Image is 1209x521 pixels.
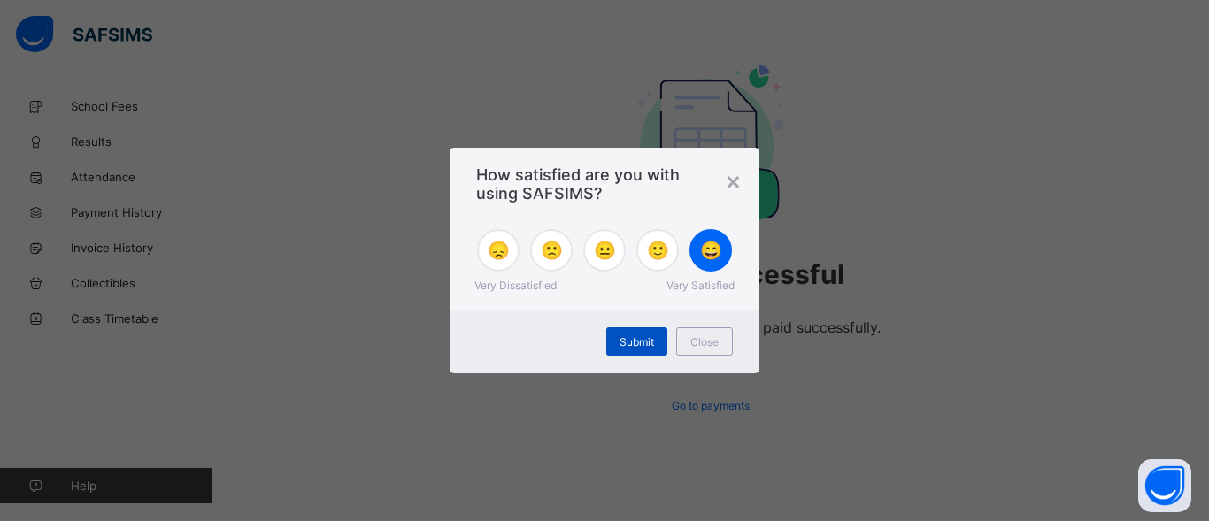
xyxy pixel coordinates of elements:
[725,165,742,195] div: ×
[541,240,563,261] span: 🙁
[474,279,557,292] span: Very Dissatisfied
[690,335,719,349] span: Close
[1138,459,1191,512] button: Open asap
[594,240,616,261] span: 😐
[488,240,510,261] span: 😞
[620,335,654,349] span: Submit
[476,165,733,203] span: How satisfied are you with using SAFSIMS?
[666,279,735,292] span: Very Satisfied
[647,240,669,261] span: 🙂
[700,240,722,261] span: 😄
